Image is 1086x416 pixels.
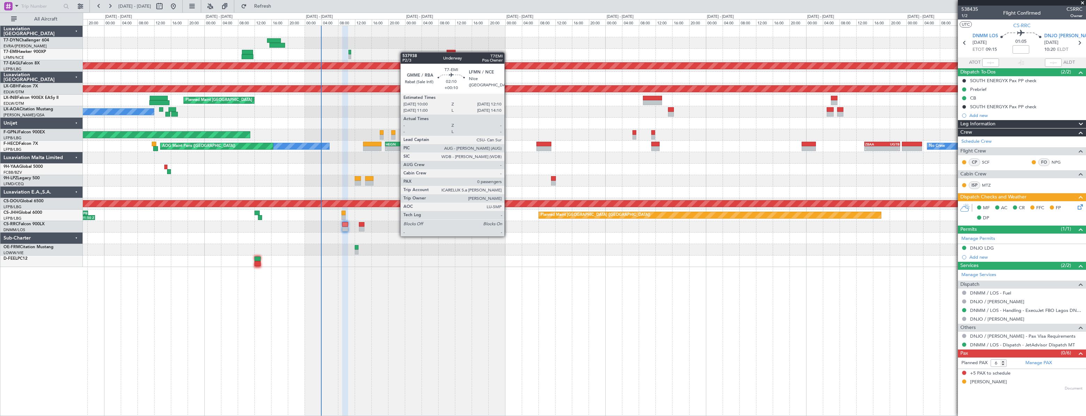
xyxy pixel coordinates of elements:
div: [DATE] - [DATE] [807,14,834,20]
div: [DATE] - [DATE] [306,14,333,20]
span: ETOT [973,46,984,53]
div: 20:00 [388,19,405,25]
a: T7-EAGLFalcon 8X [3,61,40,65]
div: [DATE] - [DATE] [907,14,934,20]
span: D-FEEL [3,257,17,261]
div: 16:00 [873,19,890,25]
div: 08:00 [739,19,756,25]
div: 12:00 [856,19,873,25]
div: 00:00 [906,19,923,25]
a: LFPB/LBG [3,135,22,141]
button: All Aircraft [8,14,76,25]
a: EVRA/[PERSON_NAME] [3,44,47,49]
div: ISP [969,181,980,189]
a: DNMM / LOS - Handling - ExecuJet FBO Lagos DNMM / LOS [970,307,1083,313]
span: +5 PAX to schedule [970,370,1010,377]
a: T7-DYNChallenger 604 [3,38,49,42]
div: [DATE] - [DATE] [406,14,433,20]
span: CS-RRC [3,222,18,226]
div: - [865,147,882,151]
div: WSSL [406,142,426,146]
div: 00:00 [205,19,221,25]
div: 16:00 [271,19,288,25]
div: 08:00 [238,19,255,25]
div: UGTB [882,142,899,146]
div: 08:00 [639,19,656,25]
div: [DATE] - [DATE] [206,14,233,20]
div: 04:00 [422,19,439,25]
a: FCBB/BZV [3,170,22,175]
a: D-FEELPC12 [3,257,27,261]
div: Planned Maint [GEOGRAPHIC_DATA] ([GEOGRAPHIC_DATA]) [541,210,650,220]
div: 20:00 [288,19,305,25]
div: Add new [969,254,1083,260]
div: 20:00 [789,19,806,25]
span: 10:20 [1044,46,1055,53]
div: 08:00 [137,19,154,25]
div: [DATE] - [DATE] [105,14,132,20]
span: 09:15 [986,46,997,53]
a: Manage PAX [1025,360,1052,367]
a: 9H-YAAGlobal 5000 [3,165,43,169]
a: DNMM/LOS [3,227,25,233]
span: LX-GBH [3,84,19,88]
div: 20:00 [589,19,606,25]
a: Manage Services [961,272,996,278]
div: 16:00 [372,19,388,25]
span: [DATE] [1044,39,1059,46]
span: Dispatch [960,281,979,289]
div: 12:00 [154,19,171,25]
a: LOWW/VIE [3,250,24,256]
span: Pax [960,350,968,358]
div: - [882,147,899,151]
div: [DATE] - [DATE] [707,14,734,20]
div: 04:00 [121,19,137,25]
div: 04:00 [723,19,739,25]
span: Others [960,324,976,332]
a: LFPB/LBG [3,216,22,221]
a: EDLW/DTM [3,101,24,106]
div: 04:00 [322,19,338,25]
a: T7-EMIHawker 900XP [3,50,46,54]
span: ATOT [969,59,981,66]
a: F-GPNJFalcon 900EX [3,130,45,134]
input: Trip Number [21,1,61,11]
span: 538435 [961,6,978,13]
a: LFPB/LBG [3,204,22,210]
div: HEGN [386,142,406,146]
a: LX-AOACitation Mustang [3,107,53,111]
span: Refresh [248,4,277,9]
a: LFPB/LBG [3,147,22,152]
div: 12:00 [656,19,672,25]
div: No Crew [929,141,945,151]
div: 00:00 [706,19,723,25]
label: Planned PAX [961,360,987,367]
span: Permits [960,226,977,234]
span: OE-FRM [3,245,20,249]
div: SOUTH ENERGYX Pax PP check [970,78,1037,84]
div: 00:00 [806,19,823,25]
a: LFMD/CEQ [3,181,24,187]
div: 16:00 [472,19,489,25]
a: DNJO / [PERSON_NAME] [970,316,1024,322]
span: DNMM LOS [973,33,998,40]
span: FP [1056,205,1061,212]
div: 12:00 [756,19,773,25]
div: 04:00 [622,19,639,25]
div: 16:00 [672,19,689,25]
span: LX-AOA [3,107,19,111]
div: 12:00 [255,19,271,25]
div: 20:00 [87,19,104,25]
span: CS-JHH [3,211,18,215]
div: Planned Maint [GEOGRAPHIC_DATA] [186,95,252,105]
div: LFPB [72,211,87,215]
span: (2/2) [1061,68,1071,76]
span: CSRRC [1067,6,1083,13]
div: 20:00 [188,19,205,25]
span: AC [1001,205,1007,212]
span: Dispatch To-Dos [960,68,995,76]
span: Dispatch Checks and Weather [960,193,1026,201]
a: Manage Permits [961,235,995,242]
span: CS-RRC [1013,22,1031,29]
div: - [406,147,426,151]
